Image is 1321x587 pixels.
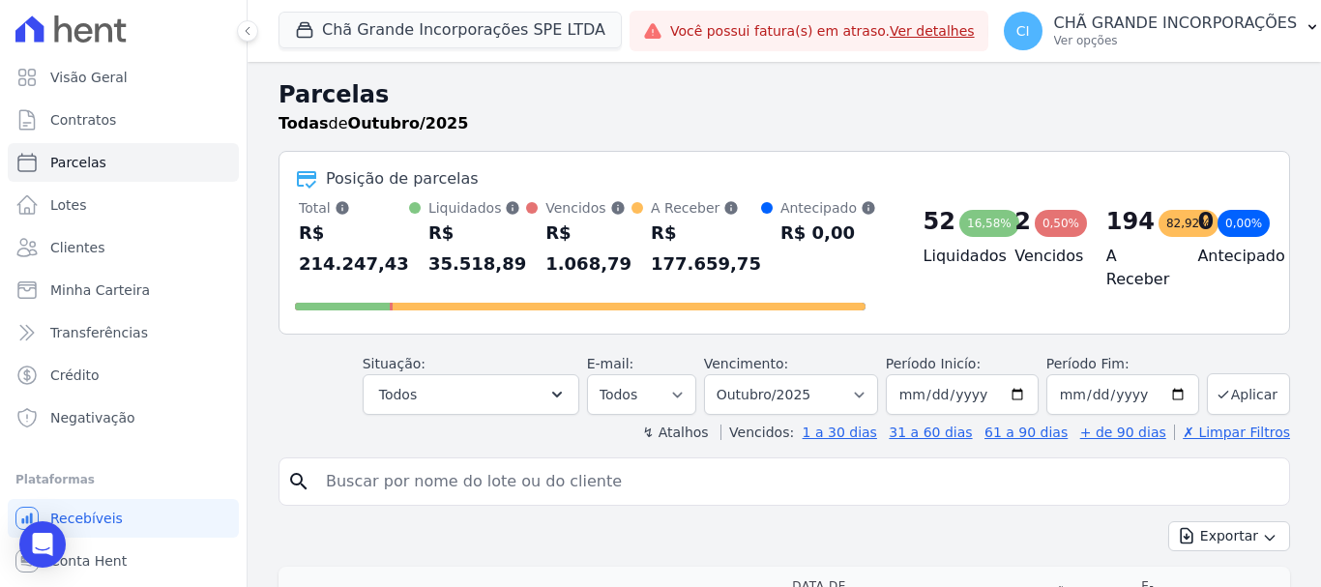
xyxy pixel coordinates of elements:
[279,12,622,48] button: Chã Grande Incorporações SPE LTDA
[8,542,239,580] a: Conta Hent
[50,408,135,427] span: Negativação
[379,383,417,406] span: Todos
[1080,425,1166,440] a: + de 90 dias
[348,114,469,132] strong: Outubro/2025
[50,195,87,215] span: Lotes
[545,218,631,279] div: R$ 1.068,79
[670,21,975,42] span: Você possui fatura(s) em atraso.
[279,114,329,132] strong: Todas
[287,470,310,493] i: search
[50,68,128,87] span: Visão Geral
[890,23,975,39] a: Ver detalhes
[50,551,127,571] span: Conta Hent
[959,210,1019,237] div: 16,58%
[428,218,526,279] div: R$ 35.518,89
[803,425,877,440] a: 1 a 30 dias
[1016,24,1030,38] span: CI
[19,521,66,568] div: Open Intercom Messenger
[8,228,239,267] a: Clientes
[8,313,239,352] a: Transferências
[1197,206,1214,237] div: 0
[1014,206,1031,237] div: 2
[1159,210,1218,237] div: 82,92%
[984,425,1068,440] a: 61 a 90 dias
[299,198,409,218] div: Total
[1046,354,1199,374] label: Período Fim:
[889,425,972,440] a: 31 a 60 dias
[15,468,231,491] div: Plataformas
[314,462,1281,501] input: Buscar por nome do lote ou do cliente
[8,101,239,139] a: Contratos
[886,356,981,371] label: Período Inicío:
[1014,245,1075,268] h4: Vencidos
[50,238,104,257] span: Clientes
[924,245,984,268] h4: Liquidados
[1035,210,1087,237] div: 0,50%
[1054,14,1298,33] p: CHÃ GRANDE INCORPORAÇÕES
[545,198,631,218] div: Vencidos
[1197,245,1258,268] h4: Antecipado
[587,356,634,371] label: E-mail:
[1218,210,1270,237] div: 0,00%
[50,323,148,342] span: Transferências
[8,58,239,97] a: Visão Geral
[8,143,239,182] a: Parcelas
[50,110,116,130] span: Contratos
[720,425,794,440] label: Vencidos:
[8,398,239,437] a: Negativação
[363,356,426,371] label: Situação:
[1174,425,1290,440] a: ✗ Limpar Filtros
[8,499,239,538] a: Recebíveis
[428,198,526,218] div: Liquidados
[651,218,761,279] div: R$ 177.659,75
[279,112,468,135] p: de
[651,198,761,218] div: A Receber
[704,356,788,371] label: Vencimento:
[50,366,100,385] span: Crédito
[279,77,1290,112] h2: Parcelas
[299,218,409,279] div: R$ 214.247,43
[8,356,239,395] a: Crédito
[8,271,239,309] a: Minha Carteira
[8,186,239,224] a: Lotes
[50,509,123,528] span: Recebíveis
[642,425,708,440] label: ↯ Atalhos
[326,167,479,191] div: Posição de parcelas
[780,198,876,218] div: Antecipado
[1106,206,1155,237] div: 194
[1207,373,1290,415] button: Aplicar
[780,218,876,249] div: R$ 0,00
[1106,245,1167,291] h4: A Receber
[50,280,150,300] span: Minha Carteira
[924,206,955,237] div: 52
[50,153,106,172] span: Parcelas
[1168,521,1290,551] button: Exportar
[363,374,579,415] button: Todos
[1054,33,1298,48] p: Ver opções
